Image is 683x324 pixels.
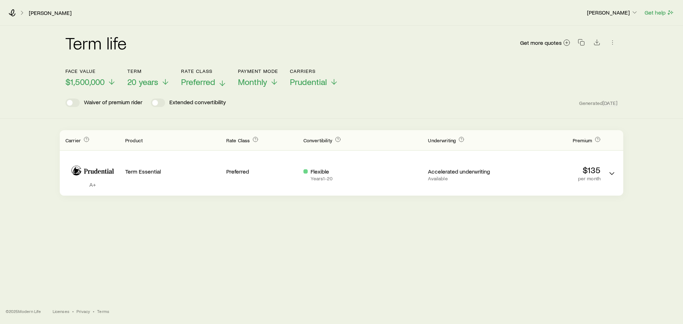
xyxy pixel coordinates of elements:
p: [PERSON_NAME] [587,9,638,16]
span: [DATE] [603,100,618,106]
p: Accelerated underwriting [428,168,499,175]
span: Monthly [238,77,267,87]
button: Get help [644,9,674,17]
button: Payment ModeMonthly [238,68,279,87]
p: Rate Class [181,68,227,74]
p: Preferred [226,168,298,175]
p: Years 1 - 20 [311,176,333,181]
p: Carriers [290,68,338,74]
p: Payment Mode [238,68,279,74]
a: Licenses [53,308,69,314]
span: Generated [579,100,618,106]
p: Term Essential [125,168,221,175]
span: Prudential [290,77,327,87]
p: Available [428,176,499,181]
button: CarriersPrudential [290,68,338,87]
button: Term20 years [127,68,170,87]
span: Preferred [181,77,215,87]
span: • [72,308,74,314]
button: [PERSON_NAME] [587,9,639,17]
span: Underwriting [428,137,456,143]
span: Get more quotes [520,40,562,46]
span: Product [125,137,143,143]
p: © 2025 Modern Life [6,308,41,314]
p: A+ [65,181,120,188]
span: Rate Class [226,137,250,143]
a: Terms [97,308,109,314]
h2: Term life [65,34,127,51]
button: Face value$1,500,000 [65,68,116,87]
p: Extended convertibility [169,99,226,107]
p: Term [127,68,170,74]
button: Rate ClassPreferred [181,68,227,87]
span: • [93,308,94,314]
div: Term quotes [60,130,623,196]
span: 20 years [127,77,158,87]
span: Carrier [65,137,81,143]
p: Face value [65,68,116,74]
a: Privacy [76,308,90,314]
span: Premium [573,137,592,143]
a: Download CSV [592,40,602,47]
p: Waiver of premium rider [84,99,142,107]
a: Get more quotes [520,39,571,47]
span: $1,500,000 [65,77,105,87]
span: Convertibility [303,137,332,143]
p: $135 [505,165,600,175]
p: Flexible [311,168,333,175]
a: [PERSON_NAME] [28,10,72,16]
p: per month [505,176,600,181]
